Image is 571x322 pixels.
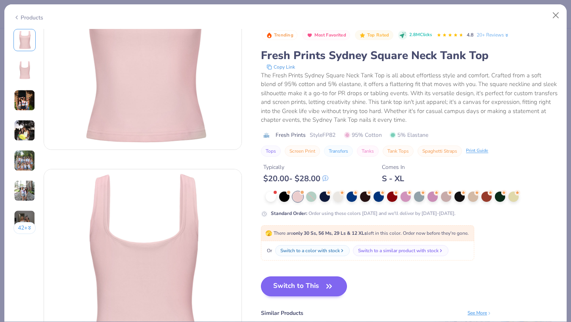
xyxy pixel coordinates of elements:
button: Badge Button [355,30,393,40]
span: 5% Elastane [390,131,428,139]
a: 20+ Reviews [477,31,510,38]
img: Back [15,61,34,80]
img: Top Rated sort [359,32,366,38]
button: Close [548,8,563,23]
div: See More [468,309,492,316]
button: Transfers [324,146,353,157]
span: Fresh Prints [276,131,306,139]
span: Or [265,247,272,254]
span: 95% Cotton [344,131,382,139]
button: Switch to a color with stock [275,245,350,256]
span: Most Favorited [314,33,346,37]
div: S - XL [382,174,405,184]
span: Style FP82 [310,131,335,139]
button: Badge Button [302,30,350,40]
span: Top Rated [367,33,389,37]
div: Similar Products [261,309,303,317]
img: brand logo [261,132,272,138]
div: Switch to a color with stock [280,247,340,254]
img: Most Favorited sort [307,32,313,38]
div: Print Guide [466,148,488,154]
button: Spaghetti Straps [418,146,462,157]
strong: Standard Order : [271,210,307,217]
div: Comes In [382,163,405,171]
div: The Fresh Prints Sydney Square Neck Tank Top is all about effortless style and comfort. Crafted f... [261,71,558,125]
button: Badge Button [262,30,297,40]
img: Front [15,31,34,50]
button: Tank Tops [383,146,414,157]
img: User generated content [14,210,35,232]
div: Fresh Prints Sydney Square Neck Tank Top [261,48,558,63]
div: Order using these colors [DATE] and we'll deliver by [DATE]-[DATE]. [271,210,456,217]
img: User generated content [14,120,35,141]
span: 4.8 [467,32,473,38]
div: 4.8 Stars [437,29,464,42]
div: Switch to a similar product with stock [358,247,439,254]
button: Tops [261,146,281,157]
span: Trending [274,33,293,37]
button: Switch to This [261,276,347,296]
button: Switch to a similar product with stock [353,245,448,256]
img: Trending sort [266,32,272,38]
div: Typically [263,163,328,171]
img: User generated content [14,180,35,201]
img: User generated content [14,90,35,111]
span: 2.8M Clicks [409,32,432,38]
button: Tanks [357,146,379,157]
div: $ 20.00 - $ 28.00 [263,174,328,184]
button: copy to clipboard [264,63,297,71]
strong: only 30 Ss, 56 Ms, 29 Ls & 12 XLs [293,230,367,236]
button: Screen Print [285,146,320,157]
span: There are left in this color. Order now before they're gone. [265,230,469,236]
span: 🫣 [265,230,272,237]
button: 42+ [13,222,36,234]
img: User generated content [14,150,35,171]
div: Products [13,13,43,22]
